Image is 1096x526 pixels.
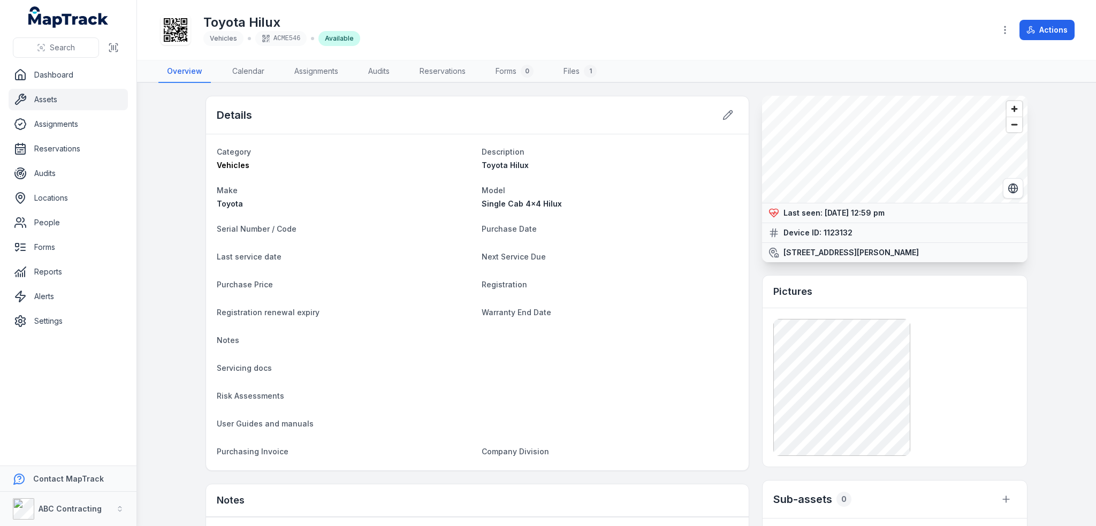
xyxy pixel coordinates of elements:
[50,42,75,53] span: Search
[9,163,128,184] a: Audits
[783,247,919,258] strong: [STREET_ADDRESS][PERSON_NAME]
[217,186,238,195] span: Make
[13,37,99,58] button: Search
[217,252,281,261] span: Last service date
[482,308,551,317] span: Warranty End Date
[360,60,398,83] a: Audits
[217,308,319,317] span: Registration renewal expiry
[411,60,474,83] a: Reservations
[217,280,273,289] span: Purchase Price
[9,187,128,209] a: Locations
[1007,117,1022,132] button: Zoom out
[1007,101,1022,117] button: Zoom in
[33,474,104,483] strong: Contact MapTrack
[836,492,851,507] div: 0
[217,224,296,233] span: Serial Number / Code
[584,65,597,78] div: 1
[203,14,360,31] h1: Toyota Hilux
[255,31,307,46] div: ACME546
[217,419,314,428] span: User Guides and manuals
[783,208,823,218] strong: Last seen:
[9,89,128,110] a: Assets
[217,336,239,345] span: Notes
[210,34,237,42] span: Vehicles
[482,147,524,156] span: Description
[217,161,249,170] span: Vehicles
[773,492,832,507] h2: Sub-assets
[487,60,542,83] a: Forms0
[217,363,272,372] span: Servicing docs
[824,227,853,238] strong: 1123132
[762,96,1027,203] canvas: Map
[158,60,211,83] a: Overview
[555,60,605,83] a: Files1
[217,147,251,156] span: Category
[825,208,885,217] time: 12/12/2024, 12:59:00 pm
[39,504,102,513] strong: ABC Contracting
[9,261,128,283] a: Reports
[773,284,812,299] h3: Pictures
[9,310,128,332] a: Settings
[482,447,549,456] span: Company Division
[9,237,128,258] a: Forms
[482,161,529,170] span: Toyota Hilux
[217,391,284,400] span: Risk Assessments
[783,227,821,238] strong: Device ID:
[482,252,546,261] span: Next Service Due
[482,224,537,233] span: Purchase Date
[1003,178,1023,199] button: Switch to Satellite View
[217,493,245,508] h3: Notes
[28,6,109,28] a: MapTrack
[1019,20,1075,40] button: Actions
[286,60,347,83] a: Assignments
[825,208,885,217] span: [DATE] 12:59 pm
[9,212,128,233] a: People
[217,199,243,208] span: Toyota
[9,138,128,159] a: Reservations
[482,186,505,195] span: Model
[9,64,128,86] a: Dashboard
[482,199,562,208] span: Single Cab 4x4 Hilux
[217,108,252,123] h2: Details
[9,113,128,135] a: Assignments
[482,280,527,289] span: Registration
[318,31,360,46] div: Available
[9,286,128,307] a: Alerts
[521,65,534,78] div: 0
[224,60,273,83] a: Calendar
[217,447,288,456] span: Purchasing Invoice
